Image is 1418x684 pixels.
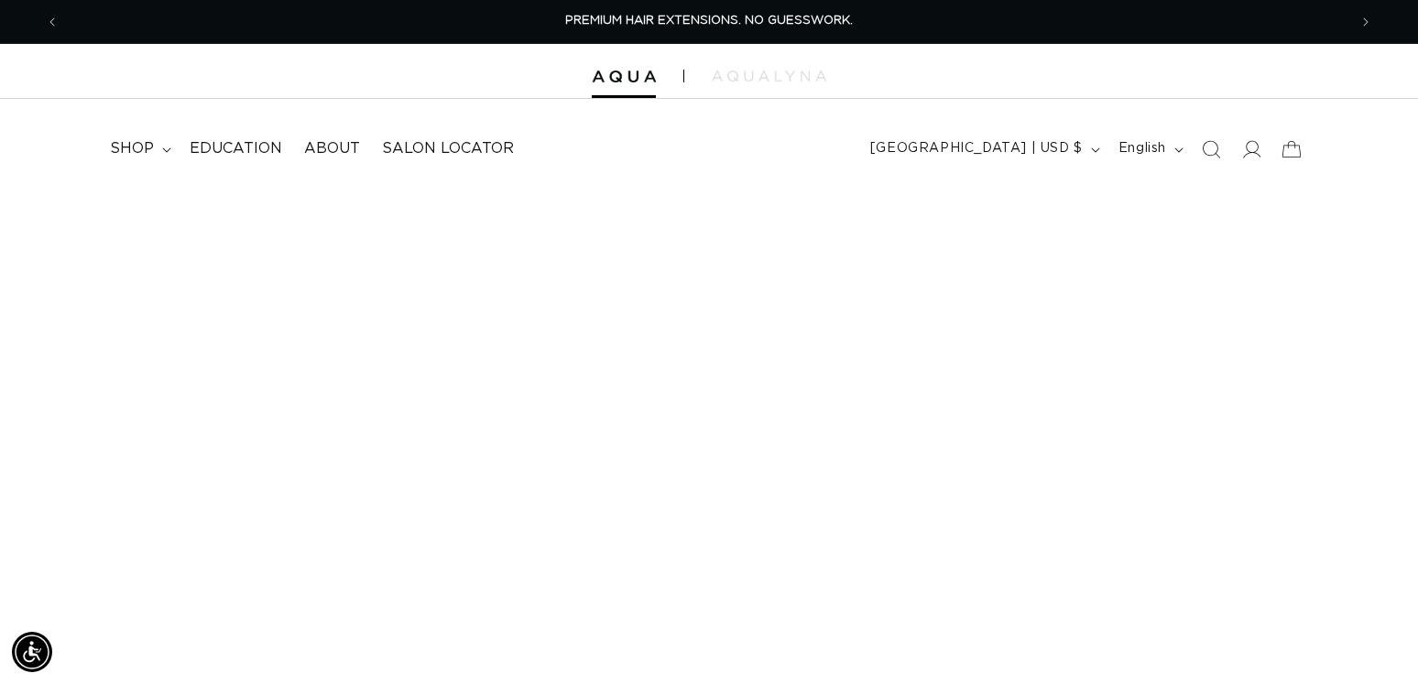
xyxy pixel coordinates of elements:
[12,632,52,672] div: Accessibility Menu
[859,132,1107,167] button: [GEOGRAPHIC_DATA] | USD $
[1191,129,1231,169] summary: Search
[190,139,282,158] span: Education
[99,128,179,169] summary: shop
[592,71,656,83] img: Aqua Hair Extensions
[110,139,154,158] span: shop
[382,139,514,158] span: Salon Locator
[371,128,525,169] a: Salon Locator
[293,128,371,169] a: About
[32,5,72,39] button: Previous announcement
[1107,132,1191,167] button: English
[712,71,826,81] img: aqualyna.com
[565,15,853,27] span: PREMIUM HAIR EXTENSIONS. NO GUESSWORK.
[1118,139,1166,158] span: English
[1346,5,1386,39] button: Next announcement
[304,139,360,158] span: About
[179,128,293,169] a: Education
[870,139,1083,158] span: [GEOGRAPHIC_DATA] | USD $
